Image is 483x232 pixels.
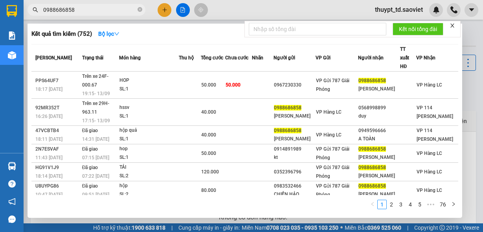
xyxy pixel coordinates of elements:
[274,153,315,162] div: kt
[358,153,400,162] div: [PERSON_NAME]
[358,55,384,61] span: Người nhận
[119,112,178,121] div: SL: 1
[43,6,136,14] input: Tìm tên, số ĐT hoặc mã đơn
[82,118,110,123] span: 17:15 - 13/09
[450,23,455,28] span: close
[8,198,16,205] span: notification
[316,165,349,179] span: VP Gửi 787 Giải Phóng
[358,146,386,152] span: 0988686858
[8,162,16,170] img: warehouse-icon
[82,155,109,160] span: 07:15 [DATE]
[8,215,16,223] span: message
[82,173,109,179] span: 07:22 [DATE]
[119,145,178,153] div: hop
[35,155,62,160] span: 11:43 [DATE]
[35,164,80,172] div: HG91V1J9
[358,127,400,135] div: 0949596666
[82,165,98,170] span: Đã giao
[424,200,437,209] li: Next 5 Pages
[201,151,216,156] span: 50.000
[35,173,62,179] span: 18:14 [DATE]
[397,200,405,209] a: 3
[451,202,456,206] span: right
[82,192,109,197] span: 09:51 [DATE]
[368,200,377,209] button: left
[417,188,442,193] span: VP Hàng LC
[35,145,80,153] div: 2N7ESVAF
[35,87,62,92] span: 18:17 [DATE]
[274,128,301,133] span: 0988686858
[437,200,449,209] li: 76
[274,168,315,176] div: 0352396796
[358,172,400,180] div: [PERSON_NAME]
[35,114,62,119] span: 16:26 [DATE]
[400,46,409,69] span: TT xuất HĐ
[358,165,386,170] span: 0988686858
[399,25,437,33] span: Kết nối tổng đài
[415,200,424,209] a: 5
[114,31,119,37] span: down
[138,7,142,12] span: close-circle
[274,182,315,190] div: 0983532466
[201,169,219,175] span: 120.000
[82,128,98,133] span: Đã giao
[82,55,103,61] span: Trạng thái
[35,192,62,197] span: 10:47 [DATE]
[226,82,241,88] span: 50.000
[35,77,80,85] div: PPS64UF7
[417,128,453,142] span: VP 114 [PERSON_NAME]
[274,190,315,199] div: CHIẾN HẢO
[316,132,342,138] span: VP Hàng LC
[201,82,216,88] span: 50.000
[201,109,216,115] span: 40.000
[82,91,110,96] span: 19:15 - 13/09
[316,55,331,61] span: VP Gửi
[358,183,386,189] span: 0988686858
[138,6,142,14] span: close-circle
[274,145,315,153] div: 0914891989
[225,55,248,61] span: Chưa cước
[119,76,178,85] div: HOP
[249,23,386,35] input: Nhập số tổng đài
[358,85,400,93] div: [PERSON_NAME]
[368,200,377,209] li: Previous Page
[449,200,458,209] li: Next Page
[119,85,178,94] div: SL: 1
[31,30,92,38] h3: Kết quả tìm kiếm ( 752 )
[274,135,315,143] div: [PERSON_NAME]
[98,31,119,37] strong: Bộ lọc
[82,136,109,142] span: 14:31 [DATE]
[119,163,178,172] div: TẢI
[35,136,62,142] span: 18:11 [DATE]
[119,135,178,144] div: SL: 1
[82,183,98,189] span: Đã giao
[119,126,178,135] div: hộp quả
[8,180,16,188] span: question-circle
[358,190,400,199] div: [PERSON_NAME]
[406,200,415,209] a: 4
[179,55,194,61] span: Thu hộ
[92,28,126,40] button: Bộ lọcdown
[82,146,98,152] span: Đã giao
[417,169,442,175] span: VP Hàng LC
[358,104,400,112] div: 0568998899
[378,200,386,209] a: 1
[201,188,216,193] span: 80.000
[252,55,263,61] span: Nhãn
[358,78,386,83] span: 0988686858
[274,112,315,120] div: [PERSON_NAME]
[417,151,442,156] span: VP Hàng LC
[274,55,295,61] span: Người gửi
[201,132,216,138] span: 40.000
[358,112,400,120] div: duy
[119,172,178,180] div: SL: 2
[316,146,349,160] span: VP Gửi 787 Giải Phóng
[7,5,17,17] img: logo-vxr
[316,109,342,115] span: VP Hàng LC
[35,104,80,112] div: 92MR352T
[82,101,109,115] span: Trên xe 29H-963.11
[387,200,396,209] a: 2
[119,182,178,190] div: hộp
